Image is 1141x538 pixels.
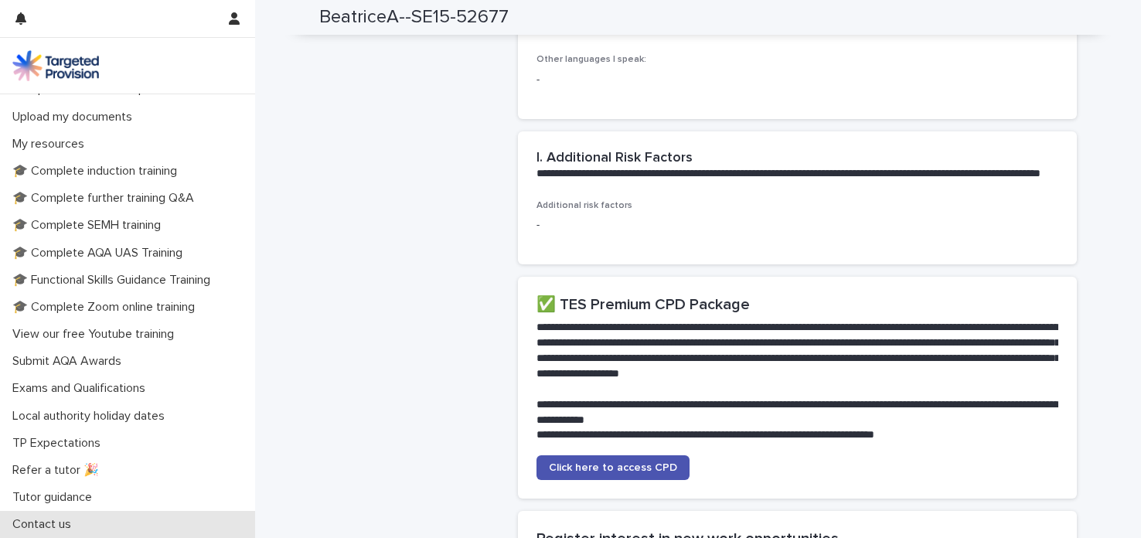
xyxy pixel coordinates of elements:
p: Refer a tutor 🎉 [6,463,111,478]
p: 🎓 Complete SEMH training [6,218,173,233]
p: - [536,217,1058,233]
p: 🎓 Complete induction training [6,164,189,179]
span: Other languages I speak: [536,55,646,64]
p: - [536,72,1058,88]
p: 🎓 Complete further training Q&A [6,191,206,206]
p: Tutor guidance [6,490,104,505]
p: Upload my documents [6,110,145,124]
p: Local authority holiday dates [6,409,177,424]
h2: ✅ TES Premium CPD Package [536,295,1058,314]
p: TP Expectations [6,436,113,451]
p: 🎓 Complete Zoom online training [6,300,207,315]
p: 🎓 Complete AQA UAS Training [6,246,195,260]
span: Click here to access CPD [549,462,677,473]
p: 🎓 Functional Skills Guidance Training [6,273,223,288]
p: View our free Youtube training [6,327,186,342]
p: Submit AQA Awards [6,354,134,369]
a: Click here to access CPD [536,455,690,480]
h2: I. Additional Risk Factors [536,150,693,167]
p: My resources [6,137,97,152]
span: Additional risk factors [536,201,632,210]
p: Exams and Qualifications [6,381,158,396]
img: M5nRWzHhSzIhMunXDL62 [12,50,99,81]
p: Contact us [6,517,83,532]
h2: BeatriceA--SE15-52677 [319,6,509,29]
